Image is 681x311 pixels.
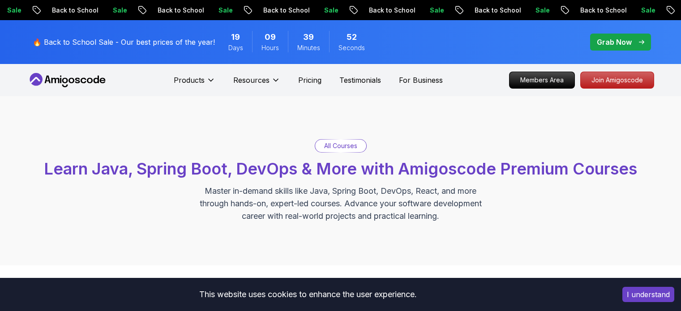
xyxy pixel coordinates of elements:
[580,72,654,89] a: Join Amigoscode
[297,43,320,52] span: Minutes
[298,75,321,85] a: Pricing
[233,75,270,85] p: Resources
[347,31,357,43] span: 52 Seconds
[174,75,215,93] button: Products
[265,31,276,43] span: 9 Hours
[231,31,240,43] span: 19 Days
[261,43,279,52] span: Hours
[423,6,451,15] p: Sale
[573,6,634,15] p: Back to School
[44,159,637,179] span: Learn Java, Spring Boot, DevOps & More with Amigoscode Premium Courses
[399,75,443,85] a: For Business
[106,6,134,15] p: Sale
[581,72,654,88] p: Join Amigoscode
[150,6,211,15] p: Back to School
[528,6,557,15] p: Sale
[303,31,314,43] span: 39 Minutes
[190,185,491,222] p: Master in-demand skills like Java, Spring Boot, DevOps, React, and more through hands-on, expert-...
[622,287,674,302] button: Accept cookies
[228,43,243,52] span: Days
[233,75,280,93] button: Resources
[597,37,632,47] p: Grab Now
[33,37,215,47] p: 🔥 Back to School Sale - Our best prices of the year!
[7,285,609,304] div: This website uses cookies to enhance the user experience.
[339,75,381,85] a: Testimonials
[211,6,240,15] p: Sale
[324,141,357,150] p: All Courses
[45,6,106,15] p: Back to School
[510,72,574,88] p: Members Area
[174,75,205,85] p: Products
[338,43,365,52] span: Seconds
[317,6,346,15] p: Sale
[256,6,317,15] p: Back to School
[467,6,528,15] p: Back to School
[634,6,663,15] p: Sale
[362,6,423,15] p: Back to School
[509,72,575,89] a: Members Area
